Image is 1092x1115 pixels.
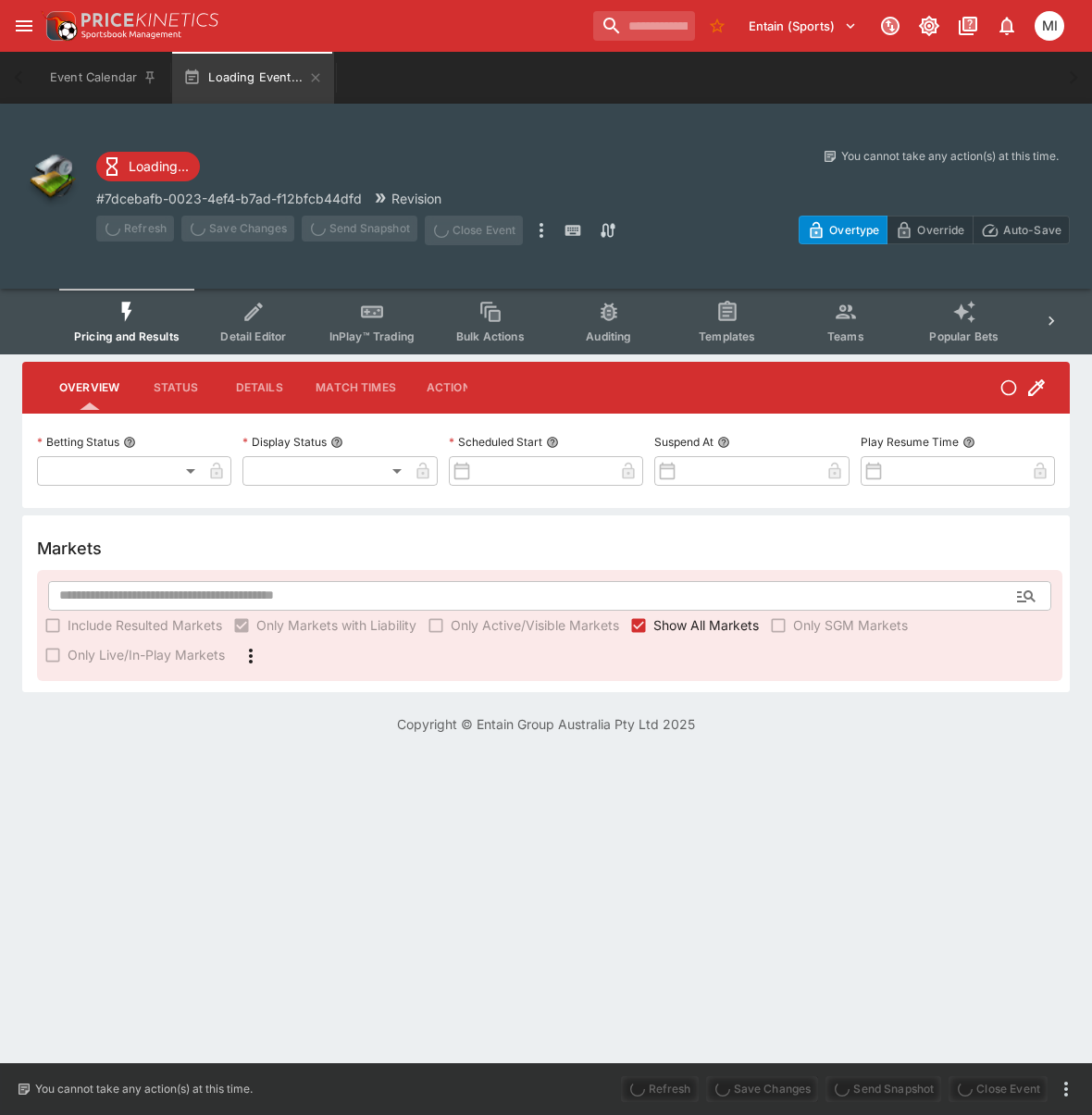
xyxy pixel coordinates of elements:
[973,216,1070,244] button: Auto-Save
[217,365,301,410] button: Details
[738,11,868,41] button: Select Tenant
[702,11,732,41] button: No Bookmarks
[654,434,714,450] p: Suspend At
[917,220,964,240] p: Override
[699,329,755,343] span: Templates
[129,156,189,176] p: Loading...
[456,329,525,343] span: Bulk Actions
[411,365,494,410] button: Actions
[220,329,286,343] span: Detail Editor
[827,329,864,343] span: Teams
[929,329,999,343] span: Popular Bets
[329,329,415,343] span: InPlay™ Trading
[861,434,959,450] p: Play Resume Time
[59,289,1033,354] div: Event type filters
[134,365,217,410] button: Status
[451,615,619,635] span: Only Active/Visible Markets
[123,436,136,449] button: Betting Status
[96,189,362,208] p: Copy To Clipboard
[793,615,908,635] span: Only SGM Markets
[1010,579,1043,613] button: Open
[912,9,946,43] button: Toggle light/dark mode
[546,436,559,449] button: Scheduled Start
[990,9,1024,43] button: Notifications
[841,148,1059,165] p: You cannot take any action(s) at this time.
[242,434,327,450] p: Display Status
[39,52,168,104] button: Event Calendar
[7,9,41,43] button: open drawer
[1035,11,1064,41] div: michael.wilczynski
[887,216,973,244] button: Override
[593,11,695,41] input: search
[74,329,180,343] span: Pricing and Results
[530,216,552,245] button: more
[1055,1078,1077,1100] button: more
[653,615,759,635] span: Show All Markets
[717,436,730,449] button: Suspend At
[1003,220,1061,240] p: Auto-Save
[330,436,343,449] button: Display Status
[829,220,879,240] p: Overtype
[962,436,975,449] button: Play Resume Time
[41,7,78,44] img: PriceKinetics Logo
[68,645,225,664] span: Only Live/In-Play Markets
[37,434,119,450] p: Betting Status
[449,434,542,450] p: Scheduled Start
[81,31,181,39] img: Sportsbook Management
[240,645,262,667] svg: More
[391,189,441,208] p: Revision
[951,9,985,43] button: Documentation
[81,13,218,27] img: PriceKinetics
[1029,6,1070,46] button: michael.wilczynski
[256,615,416,635] span: Only Markets with Liability
[44,365,134,410] button: Overview
[874,9,907,43] button: Connected to PK
[37,538,102,559] h5: Markets
[35,1081,253,1097] p: You cannot take any action(s) at this time.
[799,216,887,244] button: Overtype
[172,52,334,104] button: Loading Event...
[301,365,411,410] button: Match Times
[68,615,222,635] span: Include Resulted Markets
[799,216,1070,244] div: Start From
[22,148,81,207] img: other.png
[586,329,631,343] span: Auditing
